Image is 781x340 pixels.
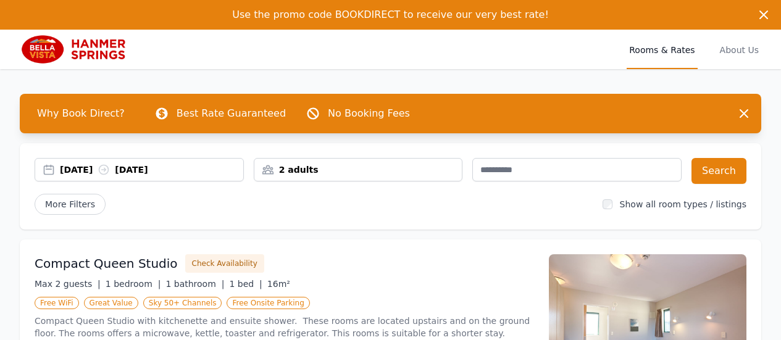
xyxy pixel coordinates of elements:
span: Great Value [84,297,138,309]
span: Free WiFi [35,297,79,309]
span: Why Book Direct? [27,101,135,126]
span: Sky 50+ Channels [143,297,222,309]
button: Search [691,158,746,184]
span: 1 bed | [229,279,262,289]
span: 1 bedroom | [106,279,161,289]
span: Max 2 guests | [35,279,101,289]
a: About Us [717,30,761,69]
span: Use the promo code BOOKDIRECT to receive our very best rate! [232,9,549,20]
div: 2 adults [254,164,462,176]
label: Show all room types / listings [620,199,746,209]
button: Check Availability [185,254,264,273]
h3: Compact Queen Studio [35,255,178,272]
a: Rooms & Rates [627,30,697,69]
p: Best Rate Guaranteed [177,106,286,121]
span: More Filters [35,194,106,215]
img: Bella Vista Hanmer Springs [20,35,139,64]
p: No Booking Fees [328,106,410,121]
span: 1 bathroom | [165,279,224,289]
div: [DATE] [DATE] [60,164,243,176]
span: Free Onsite Parking [227,297,309,309]
span: 16m² [267,279,290,289]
